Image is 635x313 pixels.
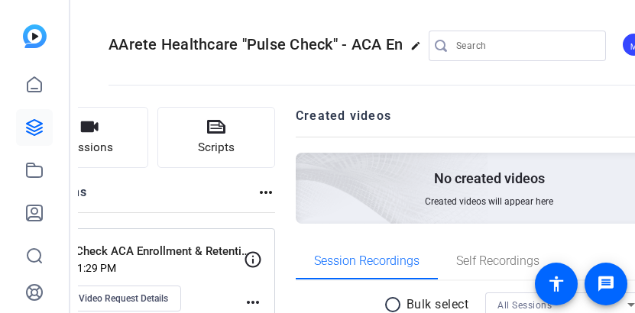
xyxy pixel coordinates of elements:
[65,139,113,156] span: Sessions
[456,255,539,267] span: Self Recordings
[109,35,403,53] span: AArete Healthcare "Pulse Check" - ACA En
[314,255,420,267] span: Session Recordings
[57,292,168,305] span: View Video Request Details
[425,195,553,208] span: Created videos will appear here
[244,293,262,311] mat-icon: more_horiz
[497,300,552,311] span: All Sessions
[456,37,594,55] input: Search
[434,169,545,188] p: No created videos
[44,243,254,260] p: Pulse Check ACA Enrollment & Retention - [PERSON_NAME]
[198,139,235,156] span: Scripts
[31,107,148,168] button: Sessions
[410,40,429,59] mat-icon: edit
[44,286,181,311] button: View Video Request Details
[157,107,275,168] button: Scripts
[257,183,275,202] mat-icon: more_horiz
[597,275,615,293] mat-icon: message
[23,24,47,48] img: blue-gradient.svg
[44,262,244,274] p: [DATE] 1:29 PM
[547,275,565,293] mat-icon: accessibility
